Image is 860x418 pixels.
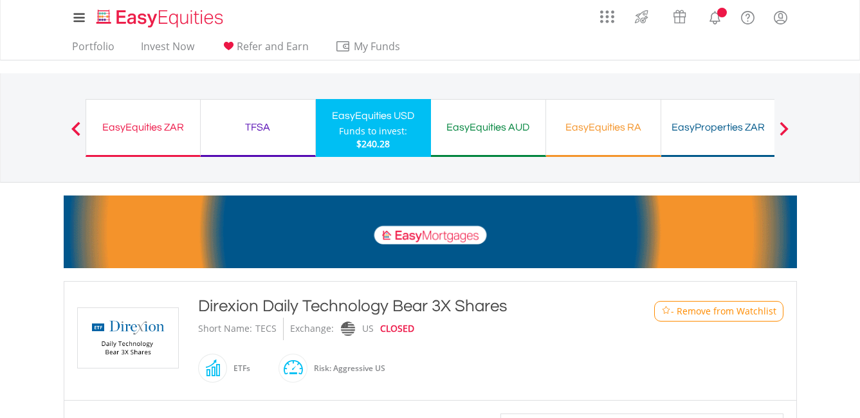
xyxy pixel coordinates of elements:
[669,6,690,27] img: vouchers-v2.svg
[339,125,407,138] div: Funds to invest:
[80,308,176,368] img: EQU.US.TECS.png
[64,195,797,268] img: EasyMortage Promotion Banner
[335,38,419,55] span: My Funds
[136,40,199,60] a: Invest Now
[215,40,314,60] a: Refer and Earn
[63,128,89,141] button: Previous
[208,118,307,136] div: TFSA
[699,3,731,29] a: Notifications
[237,39,309,53] span: Refer and Earn
[654,301,783,322] button: Watchlist - Remove from Watchlist
[600,10,614,24] img: grid-menu-icon.svg
[771,128,797,141] button: Next
[67,40,120,60] a: Portfolio
[669,118,768,136] div: EasyProperties ZAR
[661,3,699,27] a: Vouchers
[94,118,192,136] div: EasyEquities ZAR
[307,353,385,384] div: Risk: Aggressive US
[340,322,354,336] img: nasdaq.png
[94,8,228,29] img: EasyEquities_Logo.png
[554,118,653,136] div: EasyEquities RA
[362,318,374,340] div: US
[198,295,602,318] div: Direxion Daily Technology Bear 3X Shares
[91,3,228,29] a: Home page
[356,138,390,150] span: $240.28
[731,3,764,29] a: FAQ's and Support
[290,318,334,340] div: Exchange:
[671,305,776,318] span: - Remove from Watchlist
[631,6,652,27] img: thrive-v2.svg
[764,3,797,32] a: My Profile
[661,306,671,316] img: Watchlist
[227,353,250,384] div: ETFs
[198,318,252,340] div: Short Name:
[439,118,538,136] div: EasyEquities AUD
[592,3,623,24] a: AppsGrid
[324,107,423,125] div: EasyEquities USD
[380,318,414,340] div: CLOSED
[255,318,277,340] div: TECS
